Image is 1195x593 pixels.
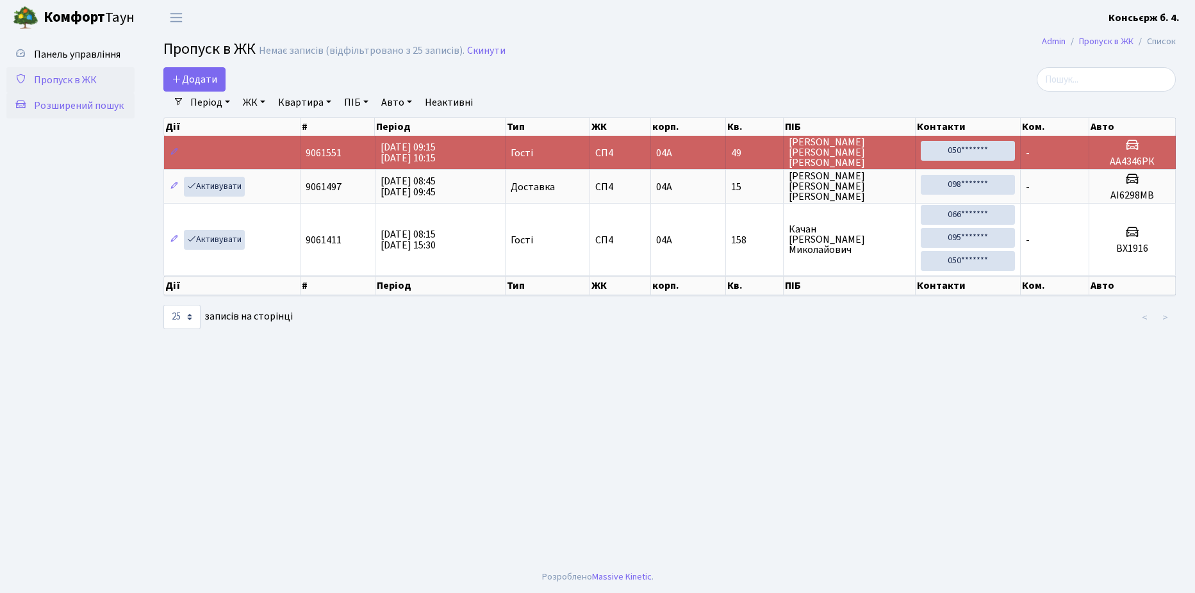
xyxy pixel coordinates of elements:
a: Пропуск в ЖК [6,67,135,93]
a: Пропуск в ЖК [1079,35,1133,48]
a: Активувати [184,177,245,197]
th: # [301,118,375,136]
input: Пошук... [1037,67,1176,92]
h5: АІ6298МВ [1094,190,1170,202]
span: Таун [44,7,135,29]
h5: АА4346РК [1094,156,1170,168]
th: ПІБ [784,118,916,136]
span: 04А [656,180,672,194]
span: Пропуск в ЖК [163,38,256,60]
th: Контакти [916,276,1021,295]
span: [PERSON_NAME] [PERSON_NAME] [PERSON_NAME] [789,171,910,202]
th: Тип [506,118,589,136]
a: Авто [376,92,417,113]
img: logo.png [13,5,38,31]
span: 9061411 [306,233,342,247]
a: Період [185,92,235,113]
b: Консьєрж б. 4. [1108,11,1180,25]
span: 04А [656,146,672,160]
th: ЖК [590,276,651,295]
a: ЖК [238,92,270,113]
th: ЖК [590,118,651,136]
th: корп. [651,118,727,136]
a: Активувати [184,230,245,250]
span: [PERSON_NAME] [PERSON_NAME] [PERSON_NAME] [789,137,910,168]
th: Період [375,276,506,295]
span: 49 [731,148,778,158]
th: Авто [1089,118,1176,136]
th: корп. [651,276,727,295]
a: Massive Kinetic [592,570,652,583]
span: [DATE] 08:15 [DATE] 15:30 [381,227,436,252]
label: записів на сторінці [163,305,293,329]
a: Розширений пошук [6,93,135,118]
a: Скинути [467,45,506,57]
a: Додати [163,67,226,92]
span: 9061551 [306,146,342,160]
span: 15 [731,182,778,192]
span: [DATE] 08:45 [DATE] 09:45 [381,174,436,199]
th: Період [375,118,506,136]
th: Дії [164,118,301,136]
div: Розроблено . [542,570,654,584]
span: 04А [656,233,672,247]
a: Неактивні [420,92,478,113]
a: ПІБ [339,92,374,113]
th: Кв. [726,276,784,295]
span: Додати [172,72,217,86]
th: Контакти [916,118,1021,136]
a: Квартира [273,92,336,113]
span: Панель управління [34,47,120,61]
a: Admin [1042,35,1066,48]
span: [DATE] 09:15 [DATE] 10:15 [381,140,436,165]
div: Немає записів (відфільтровано з 25 записів). [259,45,465,57]
span: - [1026,233,1030,247]
span: Качан [PERSON_NAME] Миколайович [789,224,910,255]
span: Гості [511,235,533,245]
th: # [301,276,375,295]
span: СП4 [595,235,645,245]
th: Тип [506,276,589,295]
nav: breadcrumb [1023,28,1195,55]
th: Авто [1089,276,1176,295]
th: Кв. [726,118,784,136]
span: - [1026,146,1030,160]
th: Ком. [1021,118,1089,136]
a: Панель управління [6,42,135,67]
span: СП4 [595,182,645,192]
span: СП4 [595,148,645,158]
li: Список [1133,35,1176,49]
b: Комфорт [44,7,105,28]
span: 9061497 [306,180,342,194]
span: Розширений пошук [34,99,124,113]
span: Гості [511,148,533,158]
a: Консьєрж б. 4. [1108,10,1180,26]
span: Доставка [511,182,555,192]
span: Пропуск в ЖК [34,73,97,87]
h5: ВХ1916 [1094,243,1170,255]
button: Переключити навігацію [160,7,192,28]
select: записів на сторінці [163,305,201,329]
span: 158 [731,235,778,245]
th: Ком. [1021,276,1089,295]
span: - [1026,180,1030,194]
th: Дії [164,276,301,295]
th: ПІБ [784,276,916,295]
